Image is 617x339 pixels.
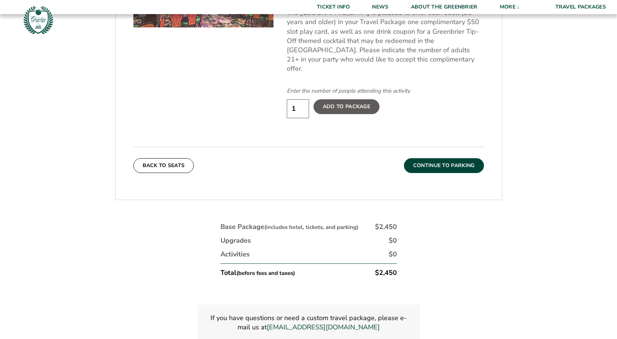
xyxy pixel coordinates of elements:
div: Enter the number of people attending this activity [287,87,484,95]
button: Back To Seats [133,158,194,173]
div: Upgrades [220,236,251,245]
button: Continue To Parking [404,158,484,173]
div: $0 [389,250,397,259]
p: The [GEOGRAPHIC_DATA] is pleased to offer each adult (21 years and older) in your Travel Package ... [287,8,484,73]
p: If you have questions or need a custom travel package, please e-mail us at [206,313,411,332]
div: Total [220,268,295,277]
div: $2,450 [375,268,397,277]
div: Activities [220,250,250,259]
small: (before fees and taxes) [236,269,295,277]
a: Link greenbriertipoff@intersport.global [267,323,380,332]
div: $2,450 [375,222,397,232]
div: $0 [389,236,397,245]
img: Greenbrier Tip-Off [22,4,54,36]
small: (includes hotel, tickets, and parking) [264,223,358,231]
div: Base Package [220,222,358,232]
label: Add To Package [314,99,379,114]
